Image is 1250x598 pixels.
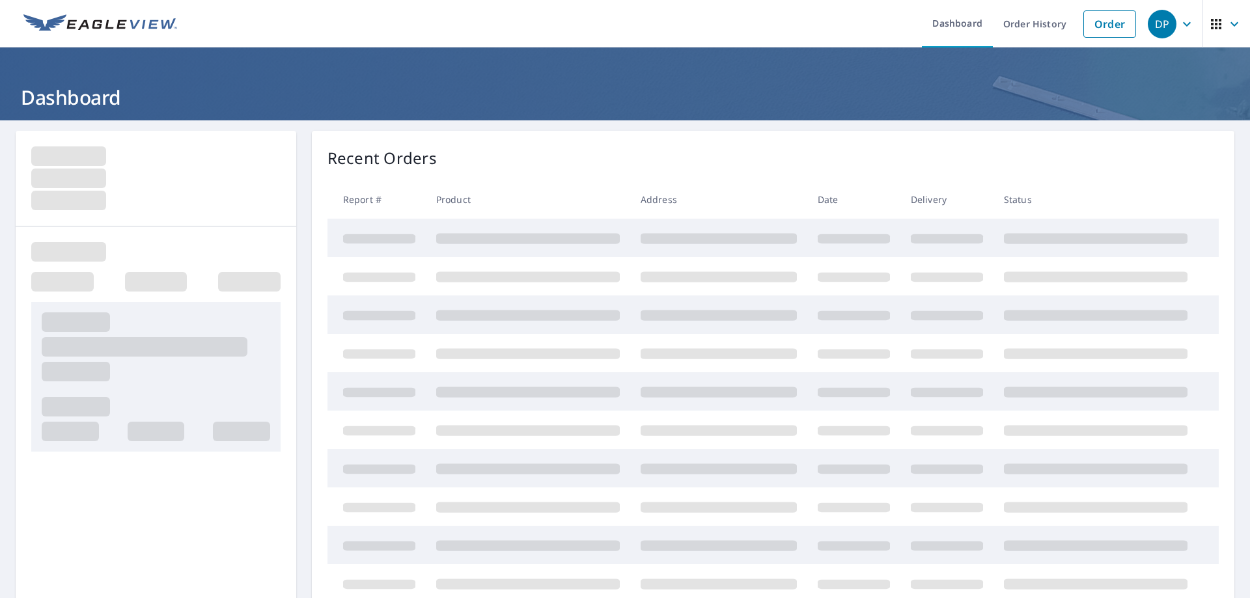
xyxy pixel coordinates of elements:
img: EV Logo [23,14,177,34]
th: Address [630,180,807,219]
th: Date [807,180,900,219]
th: Product [426,180,630,219]
div: DP [1148,10,1176,38]
p: Recent Orders [327,146,437,170]
a: Order [1083,10,1136,38]
th: Report # [327,180,426,219]
th: Delivery [900,180,993,219]
h1: Dashboard [16,84,1234,111]
th: Status [993,180,1198,219]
